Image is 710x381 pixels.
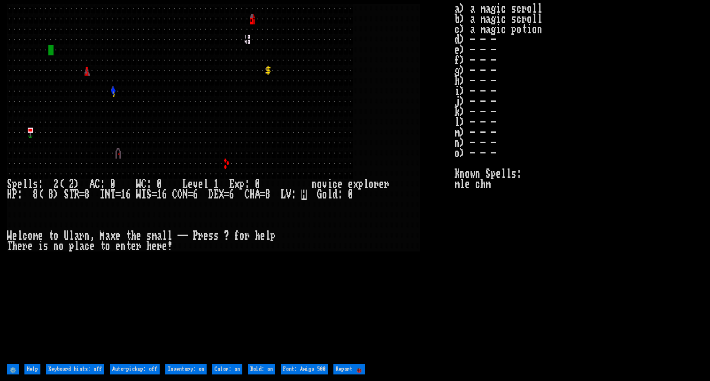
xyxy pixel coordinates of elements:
div: n [54,241,59,251]
div: = [79,190,85,200]
div: m [152,231,157,241]
div: n [312,179,317,190]
div: : [17,190,23,200]
div: p [12,179,17,190]
div: 8 [85,190,90,200]
div: ! [167,241,172,251]
div: W [136,190,141,200]
div: E [214,190,219,200]
div: E [229,179,234,190]
div: = [116,190,121,200]
mark: H [301,190,307,200]
div: a [79,241,85,251]
div: e [188,179,193,190]
div: l [162,231,167,241]
div: S [64,190,69,200]
div: 8 [33,190,38,200]
div: H [7,190,12,200]
div: 0 [157,179,162,190]
div: S [147,190,152,200]
div: : [245,179,250,190]
div: s [147,231,152,241]
div: o [105,241,110,251]
div: x [234,179,239,190]
div: o [369,179,374,190]
div: G [317,190,322,200]
div: r [23,241,28,251]
input: ⚙️ [7,364,19,374]
div: o [59,241,64,251]
div: ? [224,231,229,241]
div: C [95,179,100,190]
div: e [198,179,203,190]
div: e [348,179,353,190]
div: 1 [157,190,162,200]
div: T [7,241,12,251]
input: Auto-pickup: off [110,364,160,374]
div: e [379,179,384,190]
div: r [157,241,162,251]
div: e [136,231,141,241]
div: n [85,231,90,241]
input: Font: Amiga 500 [281,364,328,374]
div: x [110,231,116,241]
div: I [141,190,147,200]
div: S [7,179,12,190]
div: P [12,190,17,200]
div: e [152,241,157,251]
div: e [17,241,23,251]
div: l [74,241,79,251]
div: P [193,231,198,241]
div: ( [38,190,43,200]
div: t [48,231,54,241]
div: e [12,231,17,241]
div: T [110,190,116,200]
div: f [234,231,239,241]
div: ) [74,179,79,190]
div: s [43,241,48,251]
div: r [374,179,379,190]
div: X [219,190,224,200]
div: 0 [110,179,116,190]
div: a [74,231,79,241]
div: n [121,241,126,251]
div: C [172,190,177,200]
div: t [126,241,131,251]
div: m [33,231,38,241]
div: - [183,231,188,241]
div: N [105,190,110,200]
div: : [147,179,152,190]
div: r [384,179,389,190]
div: C [141,179,147,190]
div: T [69,190,74,200]
div: : [38,179,43,190]
div: c [23,231,28,241]
div: o [28,231,33,241]
div: a [157,231,162,241]
div: L [183,179,188,190]
div: l [23,179,28,190]
div: e [338,179,343,190]
div: v [193,179,198,190]
div: e [131,241,136,251]
div: e [116,231,121,241]
div: 6 [162,190,167,200]
div: e [116,241,121,251]
div: e [203,231,208,241]
div: l [167,231,172,241]
input: Bold: on [248,364,275,374]
div: p [270,231,276,241]
div: ( [59,179,64,190]
div: = [224,190,229,200]
div: e [38,231,43,241]
div: l [203,179,208,190]
div: o [317,179,322,190]
div: i [327,179,332,190]
div: H [250,190,255,200]
div: l [265,231,270,241]
input: Inventory: on [165,364,207,374]
div: i [38,241,43,251]
div: C [245,190,250,200]
div: e [162,241,167,251]
div: v [322,179,327,190]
